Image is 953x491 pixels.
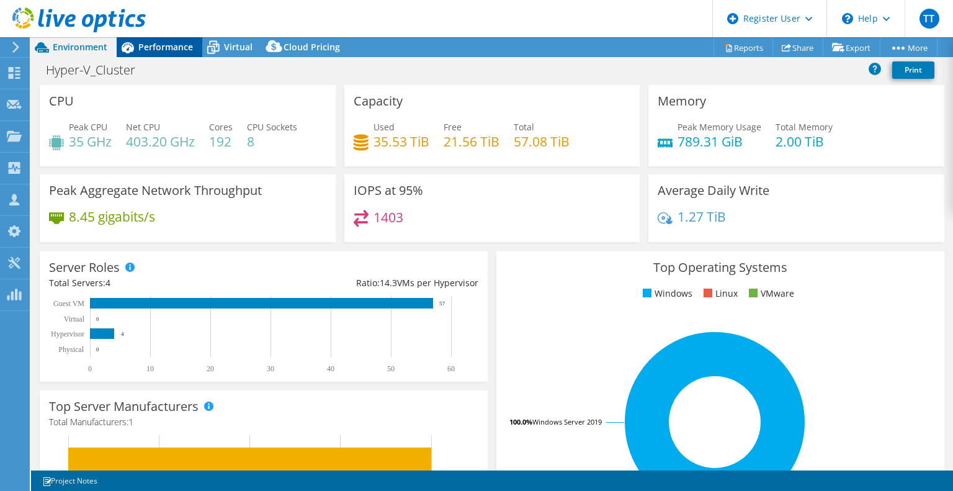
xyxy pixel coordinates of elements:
[447,364,455,373] text: 60
[509,417,532,426] tspan: 100.0%
[678,121,761,133] span: Peak Memory Usage
[514,135,570,148] h4: 57.08 TiB
[224,41,253,53] span: Virtual
[354,94,403,108] h3: Capacity
[51,330,84,338] text: Hypervisor
[69,210,155,223] h4: 8.45 gigabits/s
[776,135,833,148] h4: 2.00 TiB
[714,38,773,57] a: Reports
[138,41,193,53] span: Performance
[658,184,769,197] h3: Average Daily Write
[444,121,462,133] span: Free
[49,184,262,197] h3: Peak Aggregate Network Throughput
[264,276,478,290] div: Ratio: VMs per Hypervisor
[380,277,397,289] span: 14.3
[105,277,110,289] span: 4
[374,135,429,148] h4: 35.53 TiB
[209,135,233,148] h4: 192
[53,299,84,308] text: Guest VM
[823,38,880,57] a: Export
[207,364,214,373] text: 20
[126,135,195,148] h4: 403.20 GHz
[64,315,85,323] text: Virtual
[267,364,274,373] text: 30
[746,287,794,300] li: VMware
[439,300,445,307] text: 57
[96,316,99,322] text: 0
[678,135,761,148] h4: 789.31 GiB
[69,121,107,133] span: Peak CPU
[49,276,264,290] div: Total Servers:
[146,364,154,373] text: 10
[40,63,154,77] h1: Hyper-V_Cluster
[374,121,395,133] span: Used
[700,287,738,300] li: Linux
[58,345,84,354] text: Physical
[354,184,423,197] h3: IOPS at 95%
[247,121,297,133] span: CPU Sockets
[658,94,706,108] h3: Memory
[128,416,133,428] span: 1
[772,38,823,57] a: Share
[121,331,124,337] text: 4
[327,364,334,373] text: 40
[919,9,939,29] span: TT
[678,210,726,223] h4: 1.27 TiB
[514,121,534,133] span: Total
[49,415,478,429] h4: Total Manufacturers:
[842,13,853,24] svg: \n
[892,61,934,79] a: Print
[640,287,692,300] li: Windows
[34,473,106,489] a: Project Notes
[776,121,833,133] span: Total Memory
[374,210,403,224] h4: 1403
[444,135,499,148] h4: 21.56 TiB
[88,364,92,373] text: 0
[49,261,120,274] h3: Server Roles
[53,41,107,53] span: Environment
[69,135,112,148] h4: 35 GHz
[880,38,937,57] a: More
[96,346,99,353] text: 0
[49,94,74,108] h3: CPU
[284,41,340,53] span: Cloud Pricing
[506,261,935,274] h3: Top Operating Systems
[532,417,602,426] tspan: Windows Server 2019
[49,400,199,413] h3: Top Server Manufacturers
[387,364,395,373] text: 50
[126,121,160,133] span: Net CPU
[209,121,233,133] span: Cores
[247,135,297,148] h4: 8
